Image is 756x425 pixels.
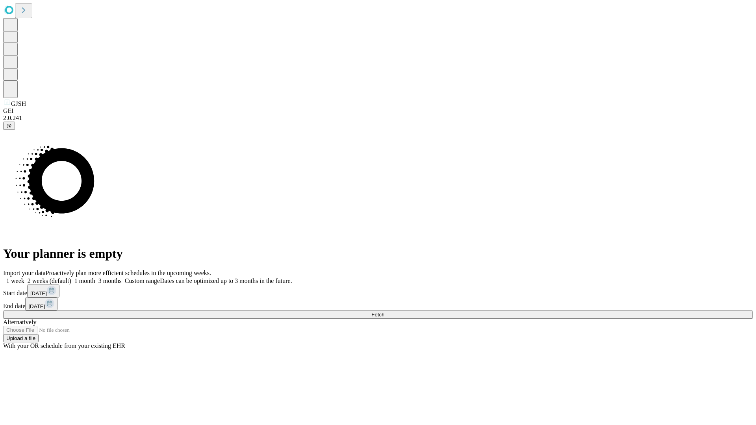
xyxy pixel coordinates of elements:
div: Start date [3,285,753,297]
span: Import your data [3,270,46,276]
span: Alternatively [3,319,36,325]
span: 3 months [98,277,122,284]
span: Custom range [125,277,160,284]
button: [DATE] [25,297,57,310]
div: GEI [3,107,753,115]
span: 1 month [74,277,95,284]
button: @ [3,122,15,130]
span: Proactively plan more efficient schedules in the upcoming weeks. [46,270,211,276]
button: [DATE] [27,285,59,297]
button: Upload a file [3,334,39,342]
button: Fetch [3,310,753,319]
span: Fetch [371,312,384,318]
h1: Your planner is empty [3,246,753,261]
span: GJSH [11,100,26,107]
span: Dates can be optimized up to 3 months in the future. [160,277,292,284]
span: 1 week [6,277,24,284]
div: End date [3,297,753,310]
span: @ [6,123,12,129]
div: 2.0.241 [3,115,753,122]
span: [DATE] [30,290,47,296]
span: [DATE] [28,303,45,309]
span: With your OR schedule from your existing EHR [3,342,125,349]
span: 2 weeks (default) [28,277,71,284]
